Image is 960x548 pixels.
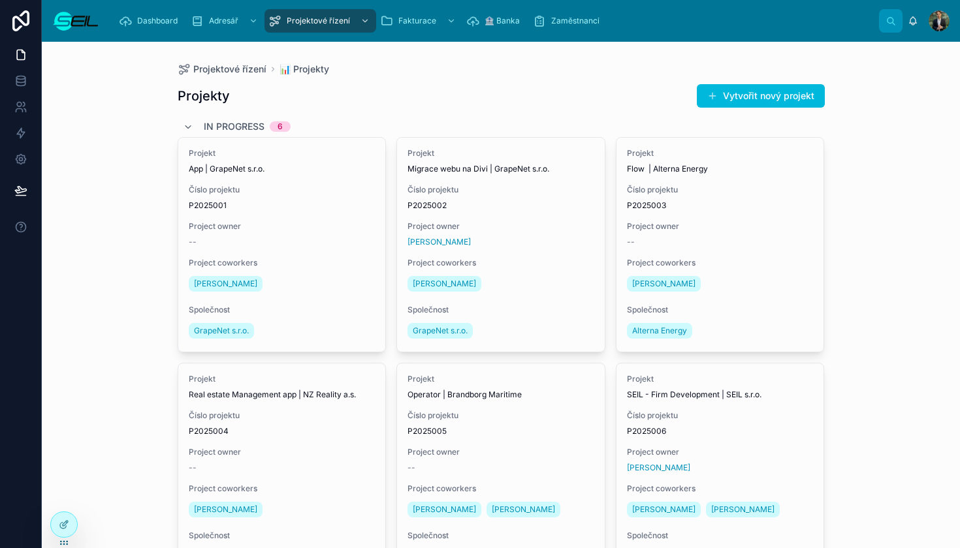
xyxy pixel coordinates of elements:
span: Projektové řízení [193,63,266,76]
span: Projekt [627,374,814,384]
a: [PERSON_NAME] [627,463,690,473]
a: [PERSON_NAME] [408,237,471,247]
a: [PERSON_NAME] [408,276,481,292]
img: App logo [52,10,99,31]
a: [PERSON_NAME] [189,502,263,517]
span: 🏦 Banka [485,16,520,26]
span: Zaměstnanci [551,16,600,26]
span: Projekt [189,374,376,384]
span: P2025005 [408,426,594,436]
span: Číslo projektu [627,185,814,195]
span: Společnost [189,530,376,541]
a: [PERSON_NAME] [706,502,780,517]
span: Project owner [408,221,594,232]
span: [PERSON_NAME] [413,504,476,515]
span: [PERSON_NAME] [413,279,476,289]
span: [PERSON_NAME] [194,504,257,515]
a: [PERSON_NAME] [487,502,560,517]
a: Adresář [187,9,264,33]
span: GrapeNet s.r.o. [413,326,468,336]
span: Společnost [408,530,594,541]
a: [PERSON_NAME] [408,502,481,517]
span: In progress [204,120,264,133]
span: Project coworkers [189,258,376,268]
div: 6 [278,121,283,132]
a: [PERSON_NAME] [189,276,263,292]
span: Projekt [408,148,594,159]
span: Real estate Management app | NZ Reality a.s. [189,389,376,400]
span: Project owner [189,447,376,457]
span: Společnost [627,530,814,541]
a: ProjektFlow | Alterna EnergyČíslo projektuP2025003Project owner--Project coworkers[PERSON_NAME]Sp... [616,137,825,352]
span: Společnost [189,305,376,315]
span: Číslo projektu [408,410,594,421]
span: SEIL - Firm Development | SEIL s.r.o. [627,389,814,400]
span: Project coworkers [627,483,814,494]
span: Project coworkers [189,483,376,494]
span: P2025001 [189,200,376,211]
span: Project owner [627,221,814,232]
a: ProjektApp | GrapeNet s.r.o.Číslo projektuP2025001Project owner--Project coworkers[PERSON_NAME]Sp... [178,137,387,352]
a: GrapeNet s.r.o. [408,323,473,339]
span: Společnost [408,305,594,315]
span: Společnost [627,305,814,315]
span: [PERSON_NAME] [711,504,775,515]
a: Dashboard [115,9,187,33]
span: Projekt [408,374,594,384]
div: scrollable content [110,7,879,35]
a: Projektové řízení [178,63,266,76]
span: Migrace webu na Divi | GrapeNet s.r.o. [408,164,594,174]
span: Project owner [627,447,814,457]
span: [PERSON_NAME] [194,279,257,289]
a: [PERSON_NAME] [627,276,701,292]
a: 🏦 Banka [462,9,529,33]
span: Alterna Energy [632,326,687,336]
span: [PERSON_NAME] [632,504,696,515]
span: Project coworkers [408,483,594,494]
span: Project coworkers [408,258,594,268]
span: P2025002 [408,200,594,211]
span: -- [408,463,415,473]
span: App | GrapeNet s.r.o. [189,164,376,174]
span: P2025006 [627,426,814,436]
span: -- [189,463,197,473]
span: Projekt [189,148,376,159]
span: Fakturace [398,16,436,26]
span: GrapeNet s.r.o. [194,326,249,336]
a: Zaměstnanci [529,9,609,33]
a: Fakturace [376,9,462,33]
button: Vytvořit nový projekt [697,84,825,108]
span: Project owner [189,221,376,232]
span: P2025004 [189,426,376,436]
span: Projektové řízení [287,16,350,26]
a: [PERSON_NAME] [627,502,701,517]
span: Operator | Brandborg Maritime [408,389,594,400]
span: Project owner [408,447,594,457]
span: P2025003 [627,200,814,211]
a: 📊 Projekty [280,63,329,76]
a: Projektové řízení [264,9,376,33]
span: Číslo projektu [408,185,594,195]
span: Projekt [627,148,814,159]
a: GrapeNet s.r.o. [189,323,254,339]
span: Flow | Alterna Energy [627,164,814,174]
a: Alterna Energy [627,323,692,339]
span: Číslo projektu [189,185,376,195]
span: -- [627,237,635,247]
span: -- [189,237,197,247]
span: Adresář [209,16,238,26]
span: Číslo projektu [189,410,376,421]
span: [PERSON_NAME] [492,504,555,515]
span: Číslo projektu [627,410,814,421]
a: ProjektMigrace webu na Divi | GrapeNet s.r.o.Číslo projektuP2025002Project owner[PERSON_NAME]Proj... [396,137,605,352]
h1: Projekty [178,87,230,105]
span: [PERSON_NAME] [632,279,696,289]
span: Dashboard [137,16,178,26]
span: Project coworkers [627,258,814,268]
